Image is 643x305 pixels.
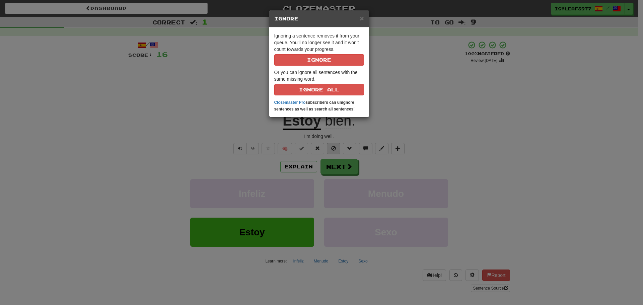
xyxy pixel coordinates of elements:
[274,15,364,22] h5: Ignore
[274,32,364,66] p: Ignoring a sentence removes it from your queue. You'll no longer see it and it won't count toward...
[274,100,306,105] a: Clozemaster Pro
[274,100,355,111] strong: subscribers can unignore sentences as well as search all sentences!
[274,84,364,95] button: Ignore All
[274,54,364,66] button: Ignore
[360,14,364,22] span: ×
[274,69,364,95] p: Or you can ignore all sentences with the same missing word.
[360,15,364,22] button: Close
